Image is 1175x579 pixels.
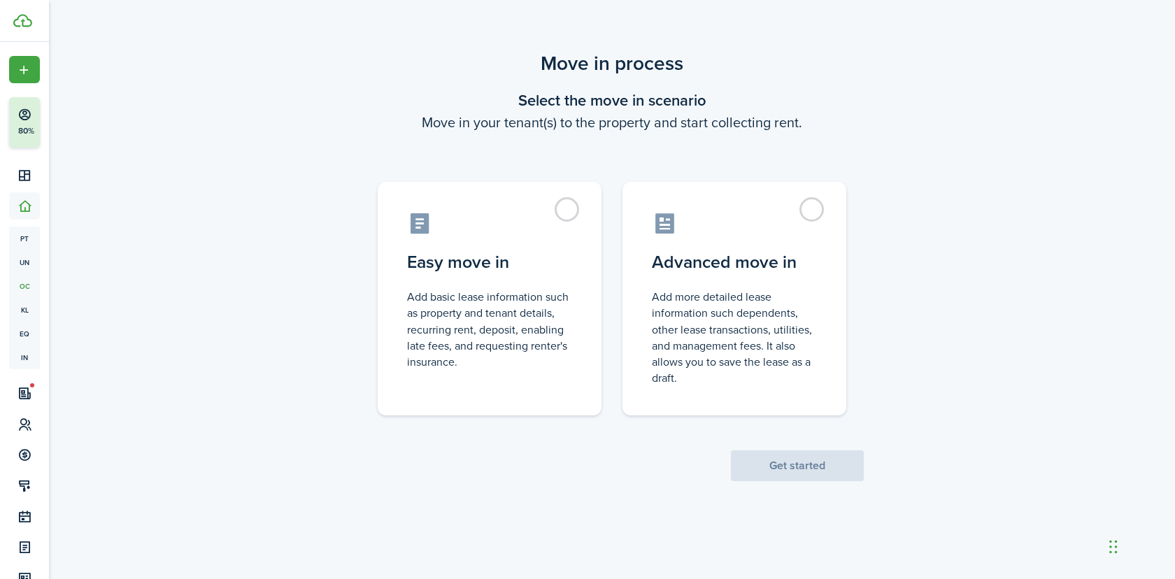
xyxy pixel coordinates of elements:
[360,112,864,133] wizard-step-header-description: Move in your tenant(s) to the property and start collecting rent.
[407,289,572,370] control-radio-card-description: Add basic lease information such as property and tenant details, recurring rent, deposit, enablin...
[13,14,32,27] img: TenantCloud
[360,49,864,78] scenario-title: Move in process
[407,250,572,275] control-radio-card-title: Easy move in
[652,250,817,275] control-radio-card-title: Advanced move in
[9,56,40,83] button: Open menu
[9,345,40,369] a: in
[17,125,35,137] p: 80%
[360,89,864,112] wizard-step-header-title: Select the move in scenario
[9,250,40,274] a: un
[9,298,40,322] a: kl
[1105,512,1175,579] iframe: Chat Widget
[9,97,125,148] button: 80%
[9,322,40,345] a: eq
[1109,526,1118,568] div: Drag
[9,274,40,298] a: oc
[9,227,40,250] a: pt
[652,289,817,386] control-radio-card-description: Add more detailed lease information such dependents, other lease transactions, utilities, and man...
